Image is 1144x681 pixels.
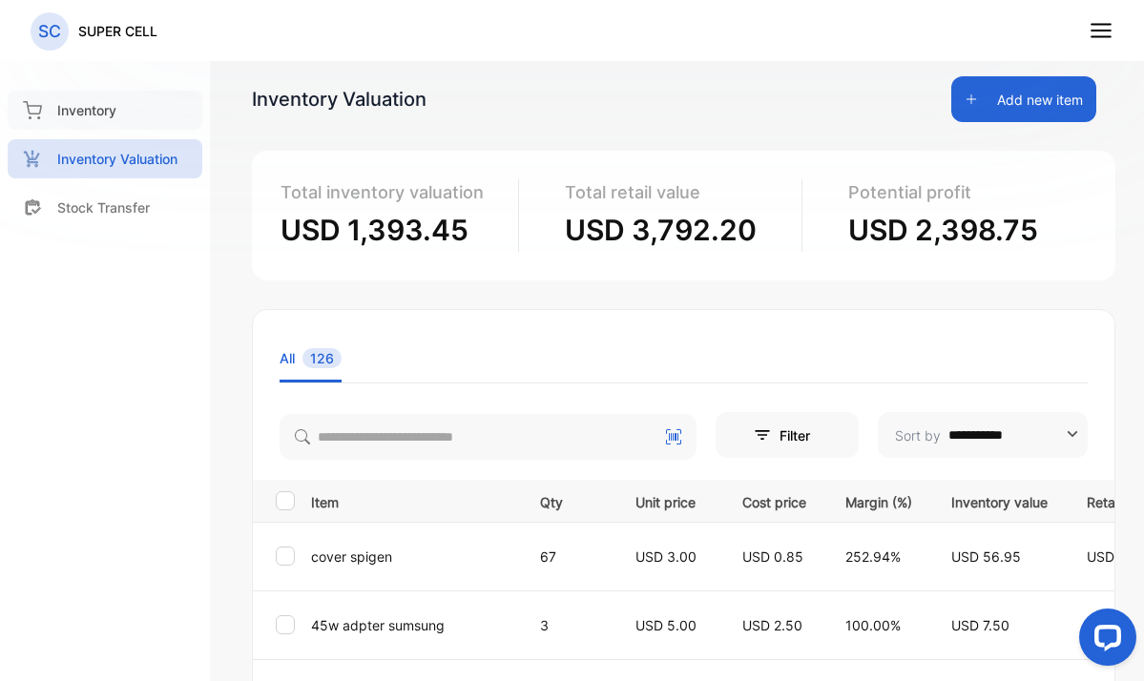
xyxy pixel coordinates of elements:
[742,488,806,512] p: Cost price
[951,76,1096,122] button: Add new item
[8,139,202,178] a: Inventory Valuation
[540,547,566,567] p: 67
[540,488,596,512] p: Qty
[951,548,1021,565] span: USD 56.95
[565,179,787,205] p: Total retail value
[951,617,1009,633] span: USD 7.50
[38,19,61,44] p: SC
[302,348,342,368] span: 126
[1064,601,1144,681] iframe: LiveChat chat widget
[311,615,516,635] p: 45w adpter sumsung
[57,100,116,120] p: Inventory
[540,615,566,635] p: 3
[848,213,1038,247] span: USD 2,398.75
[635,488,703,512] p: Unit price
[635,617,697,633] span: USD 5.00
[8,91,202,130] a: Inventory
[8,188,202,227] a: Stock Transfer
[742,617,802,633] span: USD 2.50
[845,615,912,635] p: 100.00%
[281,179,503,205] p: Total inventory valuation
[895,425,941,445] p: Sort by
[311,547,516,567] p: cover spigen
[78,21,157,41] p: SUPER CELL
[635,548,697,565] span: USD 3.00
[252,85,426,113] div: Inventory Valuation
[565,213,757,247] span: USD 3,792.20
[845,488,912,512] p: Margin (%)
[281,213,468,247] span: USD 1,393.45
[742,548,803,565] span: USD 0.85
[57,197,150,217] p: Stock Transfer
[57,149,177,169] p: Inventory Valuation
[848,179,1071,205] p: Potential profit
[878,412,1088,458] button: Sort by
[280,334,342,382] li: All
[951,488,1048,512] p: Inventory value
[845,547,912,567] p: 252.94%
[311,488,516,512] p: Item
